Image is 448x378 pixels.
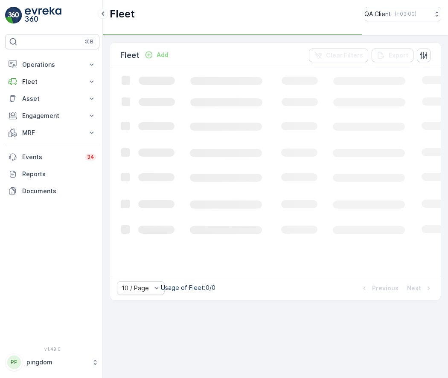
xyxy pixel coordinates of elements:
[22,187,96,195] p: Documents
[364,10,391,18] p: QA Client
[22,153,80,161] p: Events
[87,154,94,160] p: 34
[5,346,99,352] span: v 1.49.0
[5,7,22,24] img: logo
[22,112,82,120] p: Engagement
[5,166,99,183] a: Reports
[120,49,140,61] p: Fleet
[22,60,82,69] p: Operations
[5,90,99,107] button: Asset
[5,56,99,73] button: Operations
[5,107,99,124] button: Engagement
[326,51,363,60] p: Clear Filters
[372,284,399,292] p: Previous
[85,38,93,45] p: ⌘B
[359,283,399,293] button: Previous
[26,358,87,367] p: pingdom
[7,355,21,369] div: PP
[22,94,82,103] p: Asset
[389,51,408,60] p: Export
[5,149,99,166] a: Events34
[5,353,99,371] button: PPpingdom
[5,124,99,141] button: MRF
[157,51,169,59] p: Add
[395,11,416,17] p: ( +03:00 )
[141,50,172,60] button: Add
[5,73,99,90] button: Fleet
[407,284,421,292] p: Next
[5,183,99,200] a: Documents
[406,283,434,293] button: Next
[22,77,82,86] p: Fleet
[161,283,215,292] p: Usage of Fleet : 0/0
[25,7,61,24] img: logo_light-DOdMpM7g.png
[372,49,413,62] button: Export
[22,170,96,178] p: Reports
[22,129,82,137] p: MRF
[110,7,135,21] p: Fleet
[309,49,368,62] button: Clear Filters
[364,7,441,21] button: QA Client(+03:00)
